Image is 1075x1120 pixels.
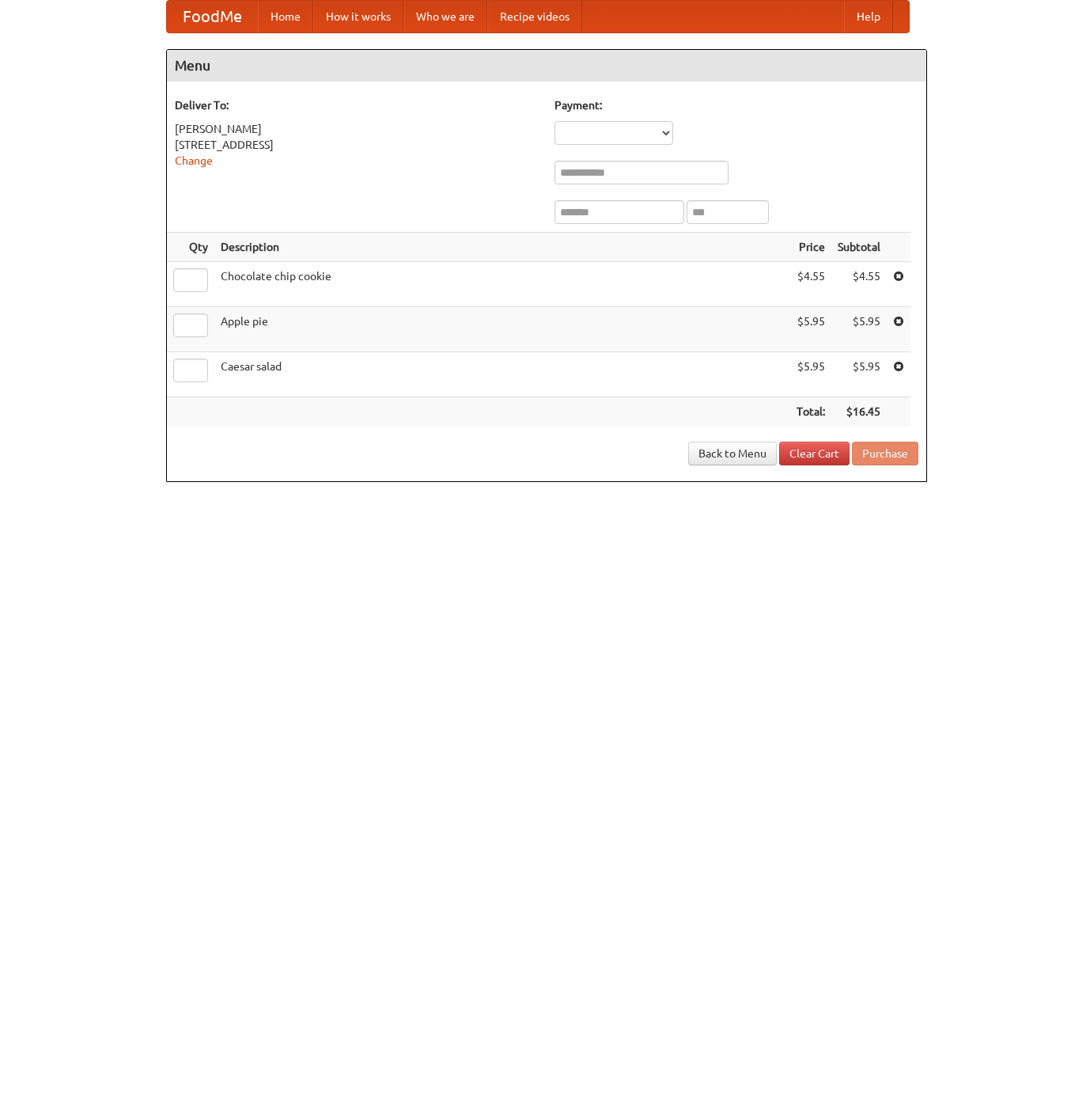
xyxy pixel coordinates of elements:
[214,307,790,352] td: Apple pie
[175,97,539,113] h5: Deliver To:
[831,233,887,262] th: Subtotal
[831,397,887,427] th: $16.45
[831,307,887,352] td: $5.95
[790,397,831,427] th: Total:
[555,97,918,113] h5: Payment:
[831,352,887,397] td: $5.95
[258,1,313,32] a: Home
[214,262,790,307] td: Chocolate chip cookie
[175,154,213,167] a: Change
[167,1,258,32] a: FoodMe
[214,233,790,262] th: Description
[779,442,850,465] a: Clear Cart
[175,121,539,137] div: [PERSON_NAME]
[403,1,487,32] a: Who we are
[214,352,790,397] td: Caesar salad
[844,1,893,32] a: Help
[790,233,831,262] th: Price
[167,233,214,262] th: Qty
[175,137,539,153] div: [STREET_ADDRESS]
[790,262,831,307] td: $4.55
[831,262,887,307] td: $4.55
[790,352,831,397] td: $5.95
[487,1,582,32] a: Recipe videos
[167,50,926,82] h4: Menu
[790,307,831,352] td: $5.95
[688,442,777,465] a: Back to Menu
[852,442,918,465] button: Purchase
[313,1,403,32] a: How it works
